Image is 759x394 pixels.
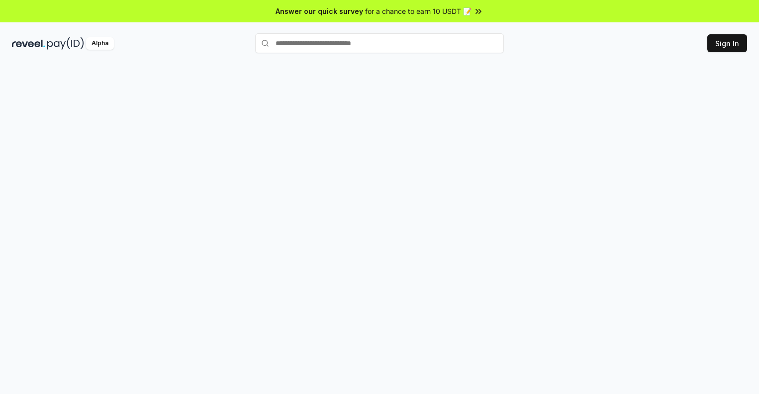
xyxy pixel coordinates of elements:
[707,34,747,52] button: Sign In
[12,37,45,50] img: reveel_dark
[365,6,472,16] span: for a chance to earn 10 USDT 📝
[86,37,114,50] div: Alpha
[47,37,84,50] img: pay_id
[276,6,363,16] span: Answer our quick survey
